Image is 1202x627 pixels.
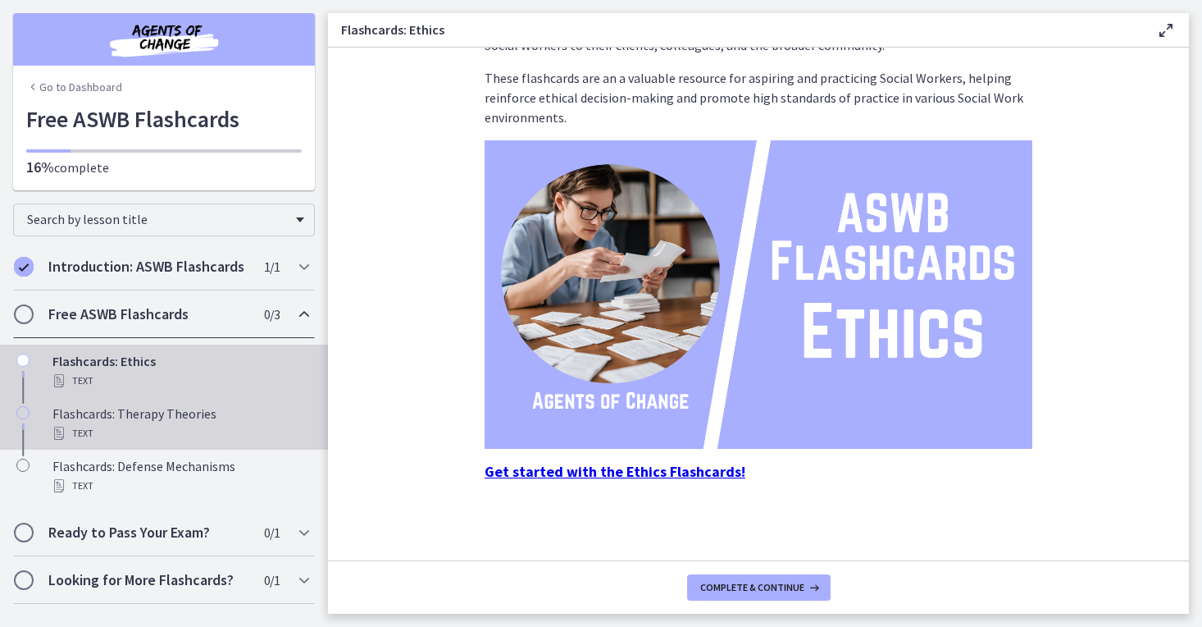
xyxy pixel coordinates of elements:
[700,581,804,594] span: Complete & continue
[52,371,308,391] div: Text
[48,523,248,542] h2: Ready to Pass Your Exam?
[26,102,302,136] h1: Free ASWB Flashcards
[264,304,280,324] span: 0 / 3
[14,257,34,277] i: Completed
[48,257,248,277] h2: Introduction: ASWB Flashcards
[52,351,308,391] div: Flashcards: Ethics
[264,257,280,277] span: 1 / 1
[264,523,280,542] span: 0 / 1
[485,140,1032,449] img: ASWB_Flashcards_Ethics.png
[52,456,308,496] div: Flashcards: Defense Mechanisms
[264,570,280,590] span: 0 / 1
[26,158,54,176] span: 16%
[66,20,262,59] img: Agents of Change
[341,20,1130,39] h3: Flashcards: Ethics
[52,404,308,443] div: Flashcards: Therapy Theories
[52,476,308,496] div: Text
[485,68,1032,127] p: These flashcards are an a valuable resource for aspiring and practicing Social Workers, helping r...
[485,462,745,481] strong: Get started with the Ethics Flashcards!
[26,158,302,177] p: complete
[485,464,745,480] a: Get started with the Ethics Flashcards!
[27,211,288,227] span: Search by lesson title
[26,79,122,95] a: Go to Dashboard
[48,570,248,590] h2: Looking for More Flashcards?
[48,304,248,324] h2: Free ASWB Flashcards
[13,204,315,236] div: Search by lesson title
[52,423,308,443] div: Text
[687,574,831,601] button: Complete & continue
